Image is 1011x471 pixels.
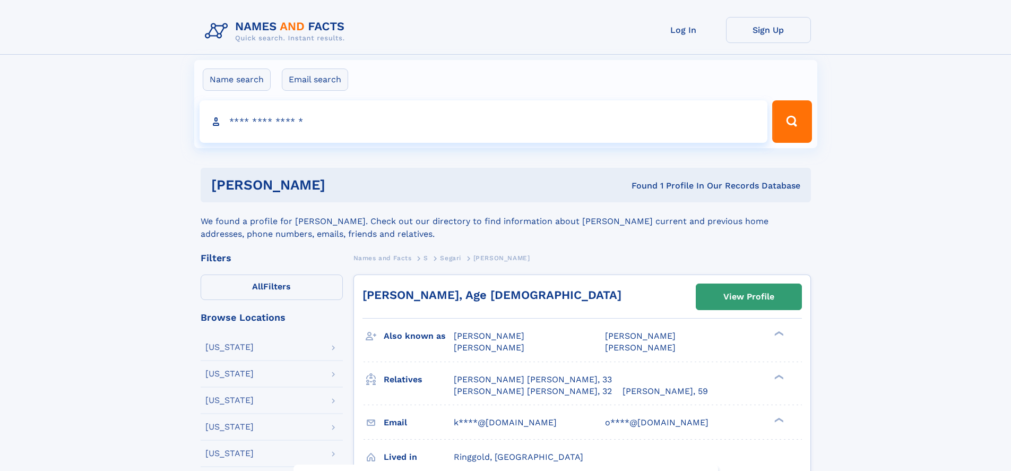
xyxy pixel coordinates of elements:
[440,254,461,262] span: Segari
[362,288,621,302] a: [PERSON_NAME], Age [DEMOGRAPHIC_DATA]
[282,68,348,91] label: Email search
[200,100,768,143] input: search input
[205,449,254,458] div: [US_STATE]
[605,342,676,353] span: [PERSON_NAME]
[201,202,811,241] div: We found a profile for [PERSON_NAME]. Check out our directory to find information about [PERSON_N...
[384,371,454,389] h3: Relatives
[723,285,774,309] div: View Profile
[252,281,263,292] span: All
[641,17,726,43] a: Log In
[454,374,612,386] a: [PERSON_NAME] [PERSON_NAME], 33
[201,253,343,263] div: Filters
[478,180,800,192] div: Found 1 Profile In Our Records Database
[201,17,353,46] img: Logo Names and Facts
[605,331,676,341] span: [PERSON_NAME]
[205,423,254,431] div: [US_STATE]
[454,331,524,341] span: [PERSON_NAME]
[201,313,343,322] div: Browse Locations
[454,452,583,462] span: Ringgold, [GEOGRAPHIC_DATA]
[205,370,254,378] div: [US_STATE]
[203,68,271,91] label: Name search
[772,330,784,337] div: ❯
[424,251,428,264] a: S
[211,178,479,192] h1: [PERSON_NAME]
[772,416,784,423] div: ❯
[201,275,343,300] label: Filters
[696,284,801,310] a: View Profile
[623,386,708,397] a: [PERSON_NAME], 59
[353,251,412,264] a: Names and Facts
[384,448,454,466] h3: Lived in
[454,386,612,397] a: [PERSON_NAME] [PERSON_NAME], 32
[726,17,811,43] a: Sign Up
[772,100,811,143] button: Search Button
[384,414,454,432] h3: Email
[473,254,530,262] span: [PERSON_NAME]
[772,373,784,380] div: ❯
[440,251,461,264] a: Segari
[454,342,524,353] span: [PERSON_NAME]
[205,343,254,352] div: [US_STATE]
[384,327,454,345] h3: Also known as
[424,254,428,262] span: S
[205,396,254,405] div: [US_STATE]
